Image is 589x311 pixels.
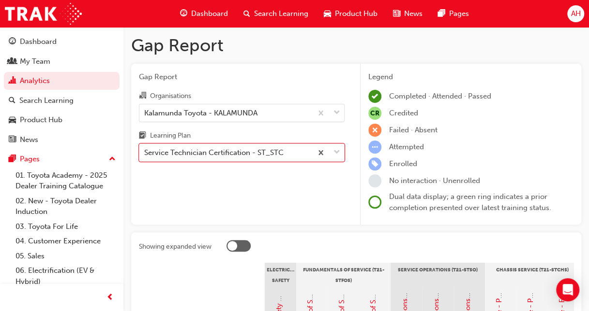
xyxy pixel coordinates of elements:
span: people-icon [9,57,16,66]
span: Gap Report [139,71,345,83]
span: null-icon [368,107,381,120]
div: Product Hub [20,114,62,126]
button: DashboardMy TeamAnalyticsSearch LearningProduct HubNews [4,31,120,150]
div: Legend [368,71,574,83]
span: Product Hub [335,8,378,19]
div: Open Intercom Messenger [556,278,579,301]
div: Service Technician Certification - ST_STC [144,147,284,158]
div: My Team [20,56,50,67]
a: guage-iconDashboard [172,4,236,24]
span: Pages [449,8,469,19]
div: Kalamunda Toyota - KALAMUNDA [144,107,257,118]
div: News [20,134,38,145]
div: Dashboard [20,36,57,47]
a: search-iconSearch Learning [236,4,316,24]
span: learningRecordVerb_ENROLL-icon [368,157,381,170]
span: search-icon [9,97,15,105]
a: 06. Electrification (EV & Hybrid) [12,263,120,289]
span: Failed · Absent [389,126,438,134]
a: 04. Customer Experience [12,234,120,249]
a: car-iconProduct Hub [316,4,385,24]
button: AH [567,5,584,22]
span: AH [571,8,580,19]
span: down-icon [333,146,340,159]
span: down-icon [333,107,340,119]
span: chart-icon [9,77,16,85]
span: pages-icon [438,8,445,20]
div: Search Learning [19,95,74,106]
a: Dashboard [4,33,120,51]
span: learningRecordVerb_FAIL-icon [368,124,381,137]
span: Search Learning [254,8,308,19]
button: Pages [4,150,120,168]
span: Credited [389,109,418,117]
div: Organisations [150,91,191,101]
span: car-icon [324,8,331,20]
span: News [404,8,423,19]
span: news-icon [393,8,400,20]
a: news-iconNews [385,4,430,24]
a: News [4,131,120,149]
div: Learning Plan [150,131,191,141]
div: Chassis Service (T21-STCHS) [485,263,579,287]
img: Trak [5,3,82,25]
span: No interaction · Unenrolled [389,176,480,185]
div: Showing expanded view [139,242,211,252]
a: My Team [4,53,120,71]
span: up-icon [109,153,116,166]
a: 02. New - Toyota Dealer Induction [12,194,120,219]
span: learningRecordVerb_ATTEMPT-icon [368,141,381,154]
span: car-icon [9,116,16,125]
a: pages-iconPages [430,4,477,24]
span: learningplan-icon [139,132,146,141]
div: Electrical Safety Certification [265,263,296,287]
span: prev-icon [106,292,114,304]
div: Service Operations (T21-STSO) [391,263,485,287]
span: Dual data display; a green ring indicates a prior completion presented over latest training status. [389,192,551,212]
span: guage-icon [9,38,16,46]
span: Enrolled [389,159,417,168]
a: 01. Toyota Academy - 2025 Dealer Training Catalogue [12,168,120,194]
span: search-icon [243,8,250,20]
span: Dashboard [191,8,228,19]
a: 03. Toyota For Life [12,219,120,234]
a: 05. Sales [12,249,120,264]
span: organisation-icon [139,92,146,100]
span: Completed · Attended · Passed [389,92,491,100]
span: learningRecordVerb_NONE-icon [368,174,381,187]
a: Search Learning [4,92,120,110]
span: pages-icon [9,155,16,164]
a: Product Hub [4,111,120,129]
span: Attempted [389,142,424,151]
div: Pages [20,154,40,165]
span: learningRecordVerb_COMPLETE-icon [368,90,381,103]
h1: Gap Report [131,35,581,56]
span: guage-icon [180,8,187,20]
span: news-icon [9,136,16,144]
a: Analytics [4,72,120,90]
div: Fundamentals of Service (T21-STFOS) [296,263,391,287]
